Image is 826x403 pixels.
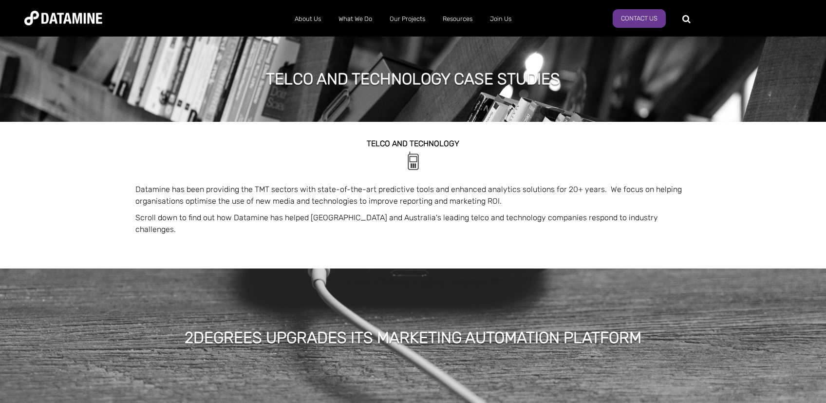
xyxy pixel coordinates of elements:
a: Our Projects [381,6,434,32]
a: Resources [434,6,481,32]
h2: TELCO and technology [135,139,691,148]
a: What We Do [330,6,381,32]
a: Contact Us [613,9,666,28]
p: Datamine has been providing the TMT sectors with state-of-the-art predictive tools and enhanced a... [135,184,691,207]
h1: 2degrees upgrades its marketing automation platform [185,327,641,348]
a: About Us [286,6,330,32]
img: Datamine [24,11,102,25]
a: Join Us [481,6,520,32]
h1: Telco and Technology case studies [266,68,560,90]
p: Scroll down to find out how Datamine has helped [GEOGRAPHIC_DATA] and Australia's leading telco a... [135,212,691,235]
img: Telecomms-1 [402,150,424,172]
